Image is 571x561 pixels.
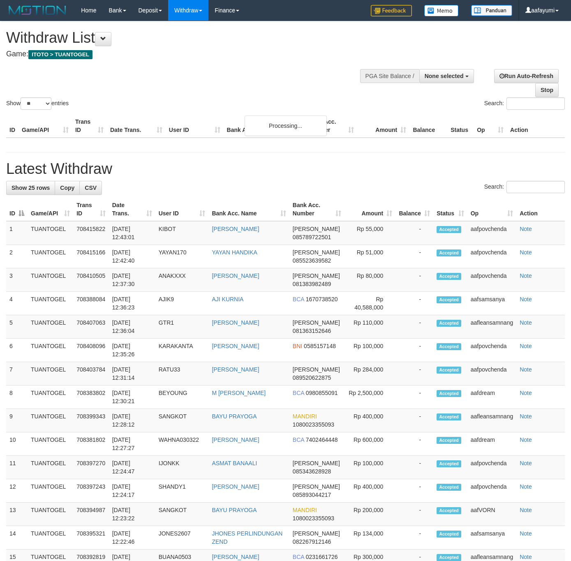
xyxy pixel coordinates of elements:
[109,456,155,479] td: [DATE] 12:24:47
[109,432,155,456] td: [DATE] 12:27:27
[516,198,565,221] th: Action
[344,292,395,315] td: Rp 40,588,000
[467,245,517,268] td: aafpovchenda
[520,249,532,256] a: Note
[494,69,559,83] a: Run Auto-Refresh
[6,268,28,292] td: 3
[306,436,338,443] span: Copy 7402464448 to clipboard
[293,390,304,396] span: BCA
[212,319,259,326] a: [PERSON_NAME]
[437,226,461,233] span: Accepted
[109,339,155,362] td: [DATE] 12:35:26
[344,339,395,362] td: Rp 100,000
[6,30,372,46] h1: Withdraw List
[6,114,18,138] th: ID
[212,226,259,232] a: [PERSON_NAME]
[395,292,433,315] td: -
[467,456,517,479] td: aafpovchenda
[437,296,461,303] span: Accepted
[467,503,517,526] td: aafVORN
[212,249,257,256] a: YAYAN HANDIKA
[73,409,109,432] td: 708399343
[395,315,433,339] td: -
[306,554,338,560] span: Copy 0231661726 to clipboard
[371,5,412,16] img: Feedback.jpg
[395,479,433,503] td: -
[293,436,304,443] span: BCA
[437,507,461,514] span: Accepted
[28,315,73,339] td: TUANTOGEL
[395,221,433,245] td: -
[293,538,331,545] span: Copy 082267912146 to clipboard
[395,503,433,526] td: -
[437,367,461,374] span: Accepted
[437,390,461,397] span: Accepted
[28,339,73,362] td: TUANTOGEL
[28,50,92,59] span: ITOTO > TUANTOGEL
[109,221,155,245] td: [DATE] 12:43:01
[212,366,259,373] a: [PERSON_NAME]
[437,484,461,491] span: Accepted
[155,268,209,292] td: ANAKXXX
[433,198,467,221] th: Status: activate to sort column ascending
[395,268,433,292] td: -
[293,413,317,420] span: MANDIRI
[109,386,155,409] td: [DATE] 12:30:21
[467,221,517,245] td: aafpovchenda
[520,272,532,279] a: Note
[212,296,243,302] a: AJI KURNIA
[395,245,433,268] td: -
[109,409,155,432] td: [DATE] 12:28:12
[520,436,532,443] a: Note
[467,362,517,386] td: aafpovchenda
[212,272,259,279] a: [PERSON_NAME]
[293,281,331,287] span: Copy 081383982489 to clipboard
[18,114,72,138] th: Game/API
[409,114,447,138] th: Balance
[293,272,340,279] span: [PERSON_NAME]
[293,226,340,232] span: [PERSON_NAME]
[304,343,336,349] span: Copy 0585157148 to clipboard
[109,526,155,549] td: [DATE] 12:22:46
[520,530,532,537] a: Note
[344,245,395,268] td: Rp 51,000
[245,115,327,136] div: Processing...
[289,198,344,221] th: Bank Acc. Number: activate to sort column ascending
[293,249,340,256] span: [PERSON_NAME]
[28,221,73,245] td: TUANTOGEL
[520,296,532,302] a: Note
[73,315,109,339] td: 708407063
[73,479,109,503] td: 708397243
[6,4,69,16] img: MOTION_logo.png
[467,339,517,362] td: aafpovchenda
[344,221,395,245] td: Rp 55,000
[344,362,395,386] td: Rp 284,000
[212,343,259,349] a: [PERSON_NAME]
[73,198,109,221] th: Trans ID: activate to sort column ascending
[28,432,73,456] td: TUANTOGEL
[395,198,433,221] th: Balance: activate to sort column ascending
[155,386,209,409] td: BEYOUNG
[437,460,461,467] span: Accepted
[79,181,102,195] a: CSV
[155,221,209,245] td: KIBOT
[344,386,395,409] td: Rp 2,500,000
[109,503,155,526] td: [DATE] 12:23:22
[506,181,565,193] input: Search:
[109,292,155,315] td: [DATE] 12:36:23
[467,315,517,339] td: aafleansamnang
[306,390,338,396] span: Copy 0980855091 to clipboard
[520,343,532,349] a: Note
[155,503,209,526] td: SANGKOT
[28,503,73,526] td: TUANTOGEL
[208,198,289,221] th: Bank Acc. Name: activate to sort column ascending
[467,409,517,432] td: aafleansamnang
[155,409,209,432] td: SANGKOT
[212,554,259,560] a: [PERSON_NAME]
[306,296,338,302] span: Copy 1670738520 to clipboard
[467,292,517,315] td: aafsamsanya
[447,114,474,138] th: Status
[6,362,28,386] td: 7
[520,507,532,513] a: Note
[506,97,565,110] input: Search:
